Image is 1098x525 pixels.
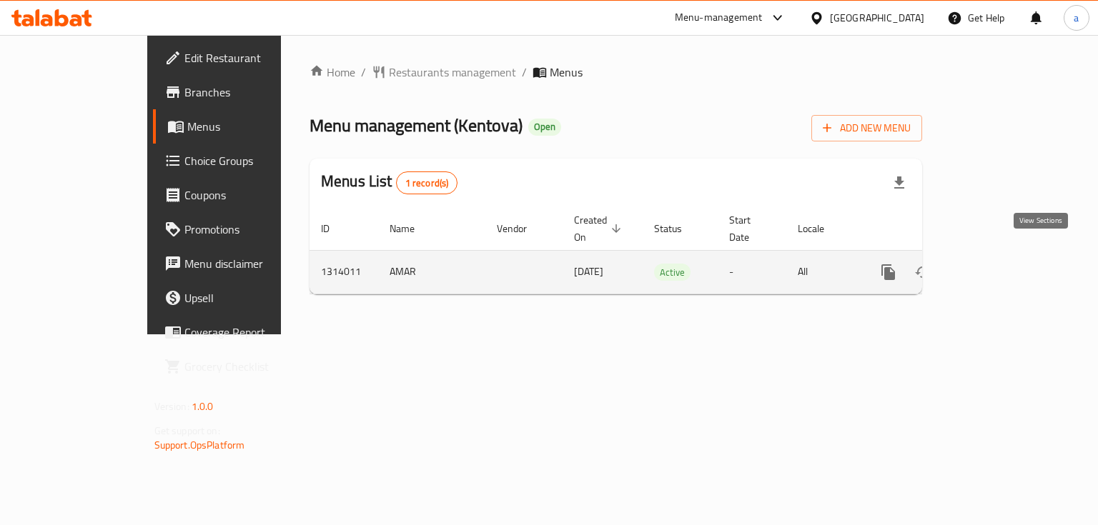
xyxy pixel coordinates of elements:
span: Vendor [497,220,545,237]
span: Promotions [184,221,320,238]
span: ID [321,220,348,237]
span: a [1074,10,1079,26]
td: - [718,250,786,294]
li: / [361,64,366,81]
a: Branches [153,75,331,109]
span: Status [654,220,701,237]
a: Menu disclaimer [153,246,331,281]
a: Menus [153,109,331,144]
span: Menus [550,64,583,81]
div: Export file [882,166,916,200]
a: Promotions [153,212,331,246]
div: Total records count [396,171,458,194]
table: enhanced table [310,207,1020,294]
a: Edit Restaurant [153,41,331,75]
li: / [522,64,527,81]
a: Upsell [153,281,331,315]
td: AMAR [378,250,485,294]
span: Menus [187,118,320,135]
button: Change Status [906,255,940,289]
span: 1 record(s) [397,176,457,190]
span: Version: [154,397,189,416]
span: Start Date [729,211,769,246]
span: Menu disclaimer [184,255,320,272]
span: Active [654,264,691,281]
span: [DATE] [574,262,603,281]
span: 1.0.0 [192,397,214,416]
td: 1314011 [310,250,378,294]
a: Restaurants management [372,64,516,81]
span: Coverage Report [184,324,320,341]
span: Name [390,220,433,237]
a: Support.OpsPlatform [154,436,245,454]
span: Get support on: [154,421,220,440]
span: Open [528,121,561,133]
span: Created On [574,211,625,246]
button: more [871,255,906,289]
a: Home [310,64,355,81]
a: Coverage Report [153,315,331,349]
span: Branches [184,84,320,101]
a: Coupons [153,178,331,212]
nav: breadcrumb [310,64,922,81]
span: Restaurants management [389,64,516,81]
span: Coupons [184,186,320,204]
div: Open [528,119,561,136]
span: Upsell [184,289,320,306]
div: [GEOGRAPHIC_DATA] [830,10,924,26]
span: Add New Menu [823,119,911,137]
span: Choice Groups [184,152,320,169]
a: Choice Groups [153,144,331,178]
div: Menu-management [675,9,763,26]
span: Grocery Checklist [184,358,320,375]
h2: Menus List [321,171,457,194]
a: Grocery Checklist [153,349,331,384]
td: All [786,250,860,294]
span: Menu management ( Kentova ) [310,109,523,141]
span: Locale [798,220,843,237]
th: Actions [860,207,1020,251]
span: Edit Restaurant [184,49,320,66]
button: Add New Menu [811,115,922,141]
